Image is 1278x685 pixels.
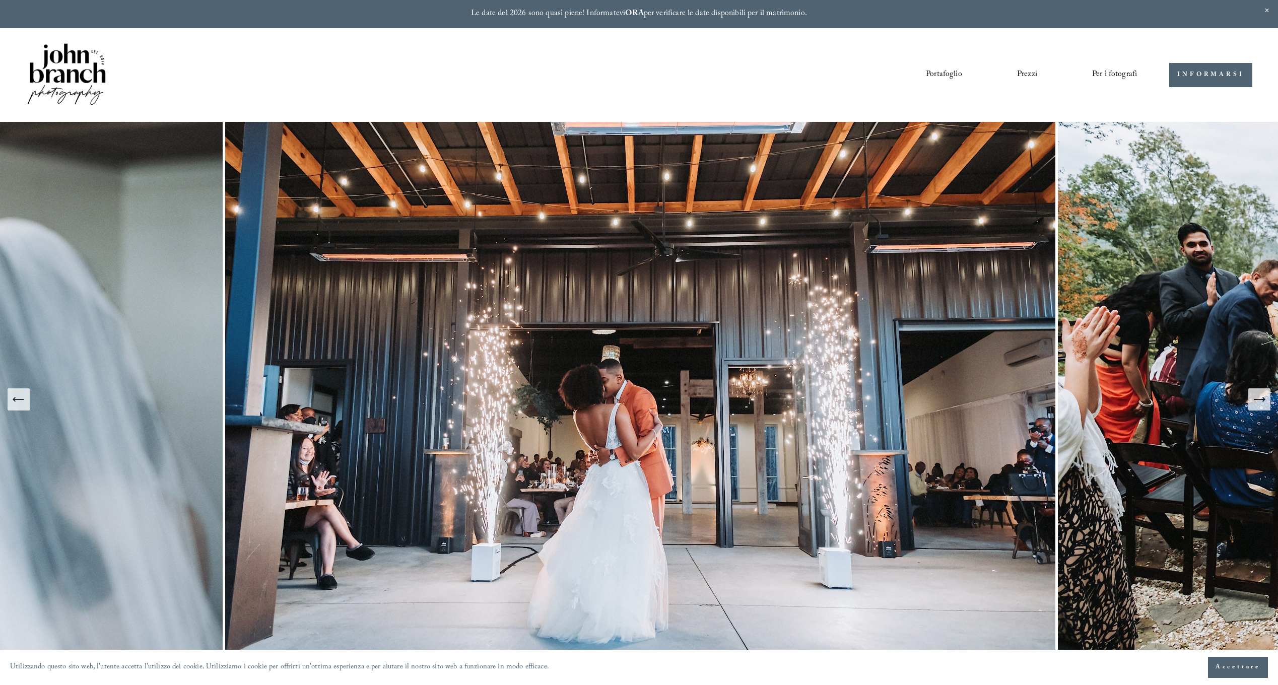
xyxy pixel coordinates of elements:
span: Per i fotografi [1092,67,1137,83]
a: Portafoglio [926,66,962,84]
span: Accettare [1216,662,1260,672]
a: Prezzi [1017,66,1037,84]
button: Diapositiva successiva [1248,388,1270,410]
a: menu a discesa delle cartelle [1092,66,1137,84]
img: Fotografia di John Branch IV [26,41,107,109]
a: INFORMARSI [1169,63,1253,88]
button: Accettare [1208,657,1268,678]
img: La fotografia di matrimonio di Meadows Raleigh [225,122,1058,677]
p: Utilizzando questo sito web, l'utente accetta l'utilizzo dei cookie. Utilizziamo i cookie per off... [10,660,549,675]
button: Diapositiva precedente [8,388,30,410]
